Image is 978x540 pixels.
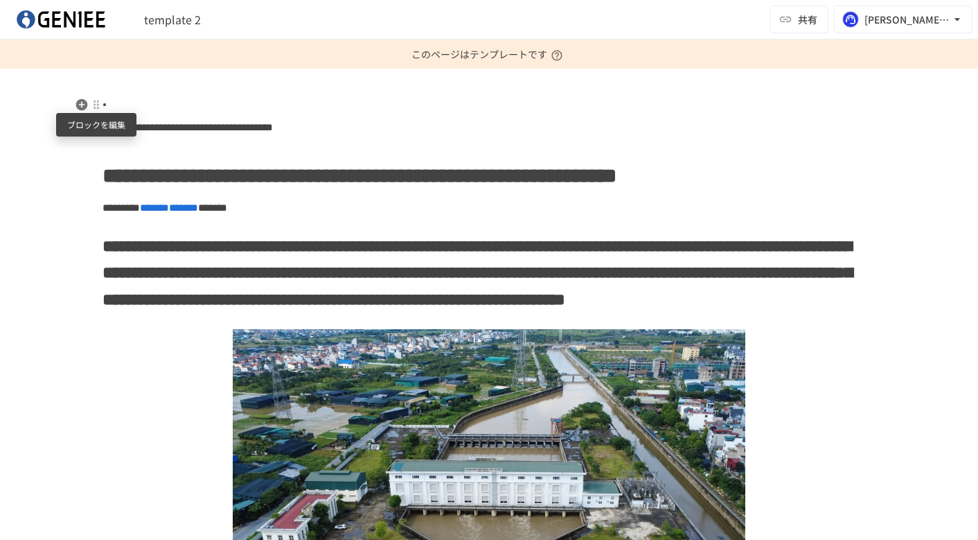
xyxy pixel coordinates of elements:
button: [PERSON_NAME][EMAIL_ADDRESS][DOMAIN_NAME] [834,6,972,33]
div: [PERSON_NAME][EMAIL_ADDRESS][DOMAIN_NAME] [864,11,950,28]
p: このページはテンプレートです [411,40,567,69]
div: ブロックを編集 [56,113,136,137]
span: 共有 [798,12,817,27]
img: mDIuM0aA4TOBKl0oB3pspz7XUBGXdoniCzRRINgIxkl [17,8,105,31]
button: 共有 [770,6,828,33]
span: template 2 [144,11,201,28]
